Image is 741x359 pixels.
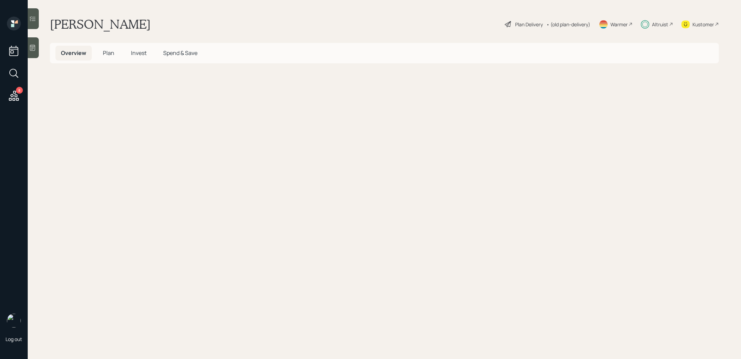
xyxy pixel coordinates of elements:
div: 8 [16,87,23,94]
div: Altruist [652,21,668,28]
div: Plan Delivery [515,21,543,28]
span: Overview [61,49,86,57]
div: Warmer [610,21,628,28]
img: treva-nostdahl-headshot.png [7,314,21,328]
div: Kustomer [693,21,714,28]
span: Spend & Save [163,49,197,57]
h1: [PERSON_NAME] [50,17,151,32]
div: • (old plan-delivery) [546,21,590,28]
div: Log out [6,336,22,342]
span: Plan [103,49,114,57]
span: Invest [131,49,147,57]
